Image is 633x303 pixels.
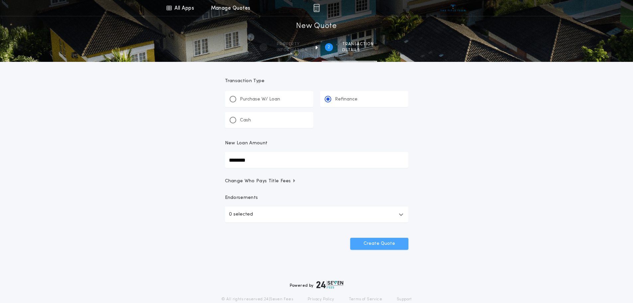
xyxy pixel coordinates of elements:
[277,42,308,47] span: Property
[342,42,374,47] span: Transaction
[225,152,408,168] input: New Loan Amount
[240,117,251,124] p: Cash
[290,281,344,289] div: Powered by
[225,178,408,185] button: Change Who Pays Title Fees
[225,178,296,185] span: Change Who Pays Title Fees
[225,78,408,84] p: Transaction Type
[441,5,466,11] img: vs-icon
[229,211,253,219] p: 0 selected
[296,21,337,32] h1: New Quote
[313,4,320,12] img: img
[277,48,308,53] span: information
[342,48,374,53] span: details
[349,297,382,302] a: Terms of Service
[221,297,293,302] p: © All rights reserved. 24|Seven Fees
[328,45,330,50] h2: 2
[225,140,268,147] p: New Loan Amount
[308,297,334,302] a: Privacy Policy
[225,195,408,201] p: Endorsements
[225,207,408,223] button: 0 selected
[335,96,358,103] p: Refinance
[397,297,412,302] a: Support
[316,281,344,289] img: logo
[350,238,408,250] button: Create Quote
[240,96,280,103] p: Purchase W/ Loan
